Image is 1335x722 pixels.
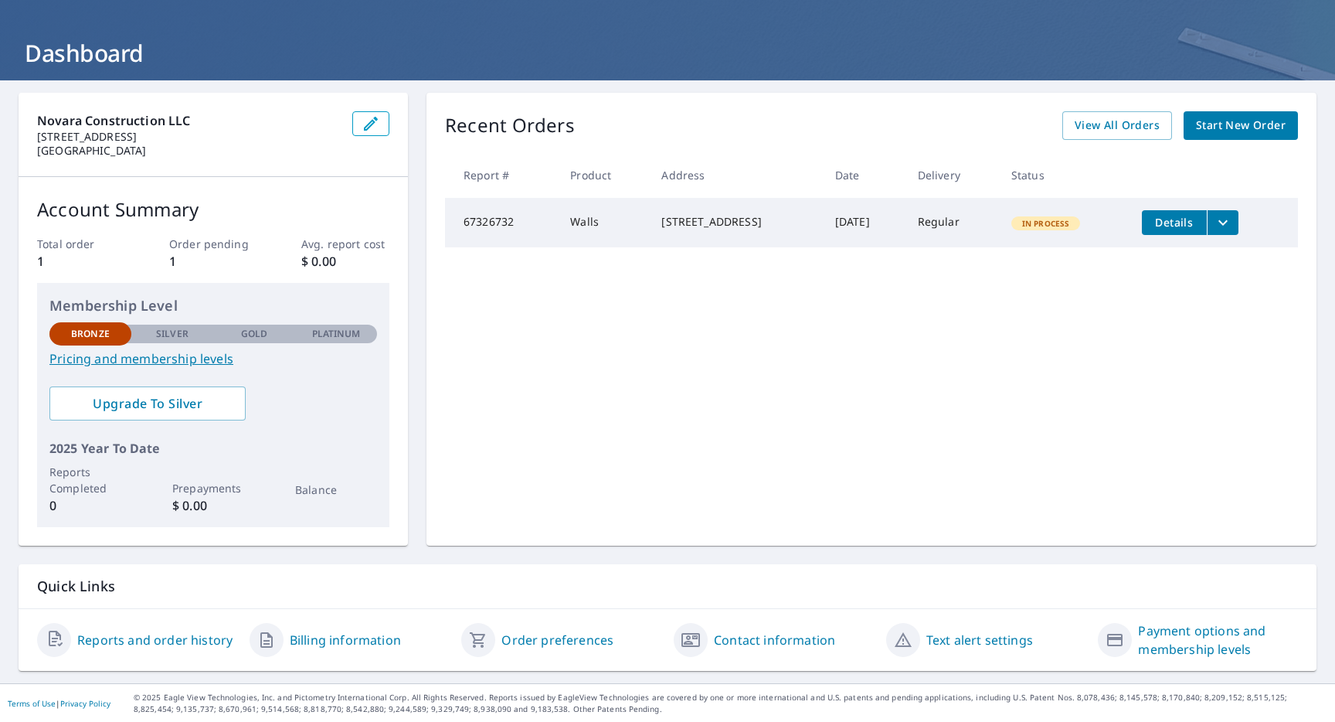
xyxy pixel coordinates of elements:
[169,236,257,252] p: Order pending
[62,395,233,412] span: Upgrade To Silver
[445,152,558,198] th: Report #
[295,482,377,498] p: Balance
[1196,116,1286,135] span: Start New Order
[445,198,558,247] td: 67326732
[156,327,189,341] p: Silver
[77,631,233,649] a: Reports and order history
[1013,218,1079,229] span: In Process
[1142,210,1207,235] button: detailsBtn-67326732
[172,496,254,515] p: $ 0.00
[37,577,1298,596] p: Quick Links
[1184,111,1298,140] a: Start New Order
[49,349,377,368] a: Pricing and membership levels
[558,152,649,198] th: Product
[8,699,110,708] p: |
[823,152,905,198] th: Date
[301,236,389,252] p: Avg. report cost
[169,252,257,271] p: 1
[49,387,246,421] a: Upgrade To Silver
[60,698,110,709] a: Privacy Policy
[301,252,389,271] p: $ 0.00
[1138,622,1298,659] a: Payment options and membership levels
[823,198,905,247] td: [DATE]
[49,295,377,316] p: Membership Level
[1151,215,1197,230] span: Details
[19,37,1316,69] h1: Dashboard
[290,631,401,649] a: Billing information
[49,439,377,458] p: 2025 Year To Date
[71,327,110,341] p: Bronze
[49,464,131,496] p: Reports Completed
[37,196,389,223] p: Account Summary
[661,214,810,230] div: [STREET_ADDRESS]
[501,631,613,649] a: Order preferences
[905,152,999,198] th: Delivery
[8,698,56,709] a: Terms of Use
[37,236,125,252] p: Total order
[49,496,131,515] p: 0
[1075,116,1160,135] span: View All Orders
[241,327,267,341] p: Gold
[558,198,649,247] td: Walls
[37,252,125,271] p: 1
[445,111,575,140] p: Recent Orders
[905,198,999,247] td: Regular
[1207,210,1238,235] button: filesDropdownBtn-67326732
[172,480,254,496] p: Prepayments
[649,152,822,198] th: Address
[37,144,340,158] p: [GEOGRAPHIC_DATA]
[37,130,340,144] p: [STREET_ADDRESS]
[926,631,1033,649] a: Text alert settings
[134,692,1327,715] p: © 2025 Eagle View Technologies, Inc. and Pictometry International Corp. All Rights Reserved. Repo...
[37,111,340,130] p: Novara Construction LLC
[1062,111,1172,140] a: View All Orders
[999,152,1129,198] th: Status
[312,327,361,341] p: Platinum
[714,631,835,649] a: Contact information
